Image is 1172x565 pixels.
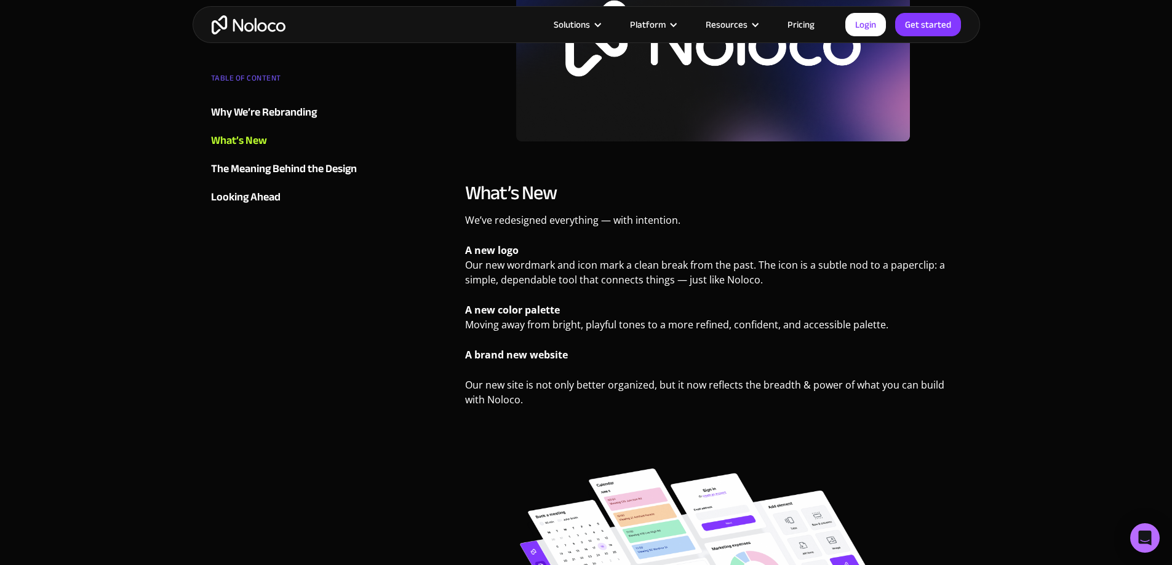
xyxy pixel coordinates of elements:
strong: A brand new website [465,348,568,362]
a: Looking Ahead [211,188,360,207]
div: Open Intercom Messenger [1130,523,1160,553]
div: What’s New [211,132,267,150]
div: TABLE OF CONTENT [211,69,360,93]
div: Resources [690,17,772,33]
p: Moving away from bright, playful tones to a more refined, confident, and accessible palette. [465,302,962,341]
div: Platform [615,17,690,33]
a: Why We’re Rebranding [211,103,360,122]
a: The Meaning Behind the Design [211,160,360,178]
a: What’s New [211,132,360,150]
strong: A new logo [465,243,519,257]
div: The Meaning Behind the Design [211,160,357,178]
a: Login [845,13,886,36]
h2: What’s New [465,181,962,205]
a: Pricing [772,17,830,33]
div: Solutions [554,17,590,33]
div: Resources [706,17,747,33]
div: Platform [630,17,666,33]
div: Looking Ahead [211,188,281,207]
p: ‍ [465,422,962,446]
a: home [212,15,285,34]
p: We’ve redesigned everything — with intention. [465,213,962,237]
div: Why We’re Rebranding [211,103,317,122]
p: Our new site is not only better organized, but it now reflects the breadth & power of what you ca... [465,377,962,416]
div: Solutions [538,17,615,33]
a: Get started [895,13,961,36]
strong: A new color palette [465,303,560,317]
p: Our new wordmark and icon mark a clean break from the past. The icon is a subtle nod to a papercl... [465,243,962,296]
